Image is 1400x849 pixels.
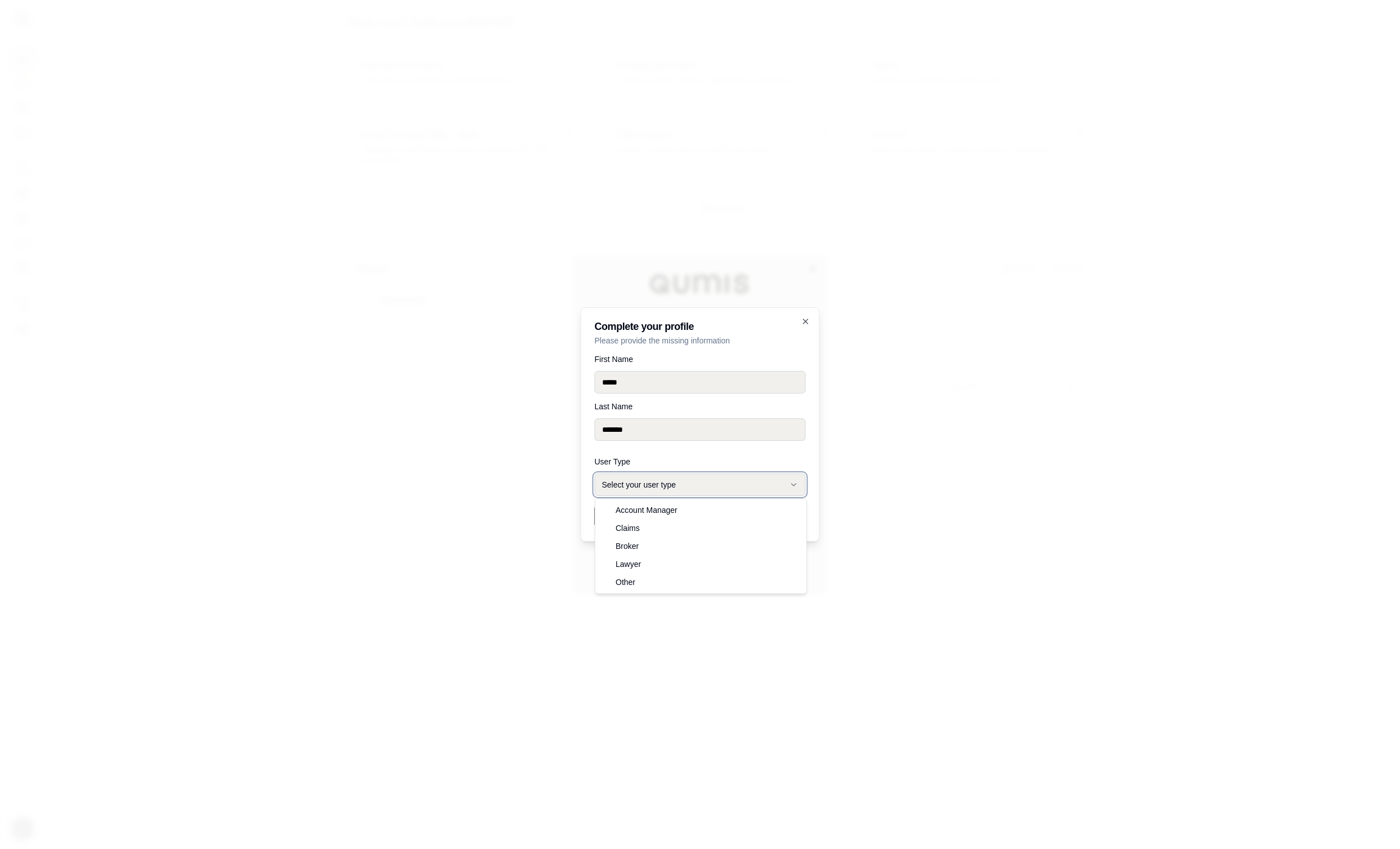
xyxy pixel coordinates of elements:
span: Claims [616,522,640,534]
span: Other [616,577,635,588]
span: Lawyer [616,558,641,570]
p: Please provide the missing information [595,335,806,346]
span: Account Manager [616,504,677,516]
label: Last Name [595,403,806,410]
label: User Type [595,458,806,466]
span: Broker [616,540,639,552]
h2: Complete your profile [595,321,806,332]
label: First Name [595,355,806,363]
